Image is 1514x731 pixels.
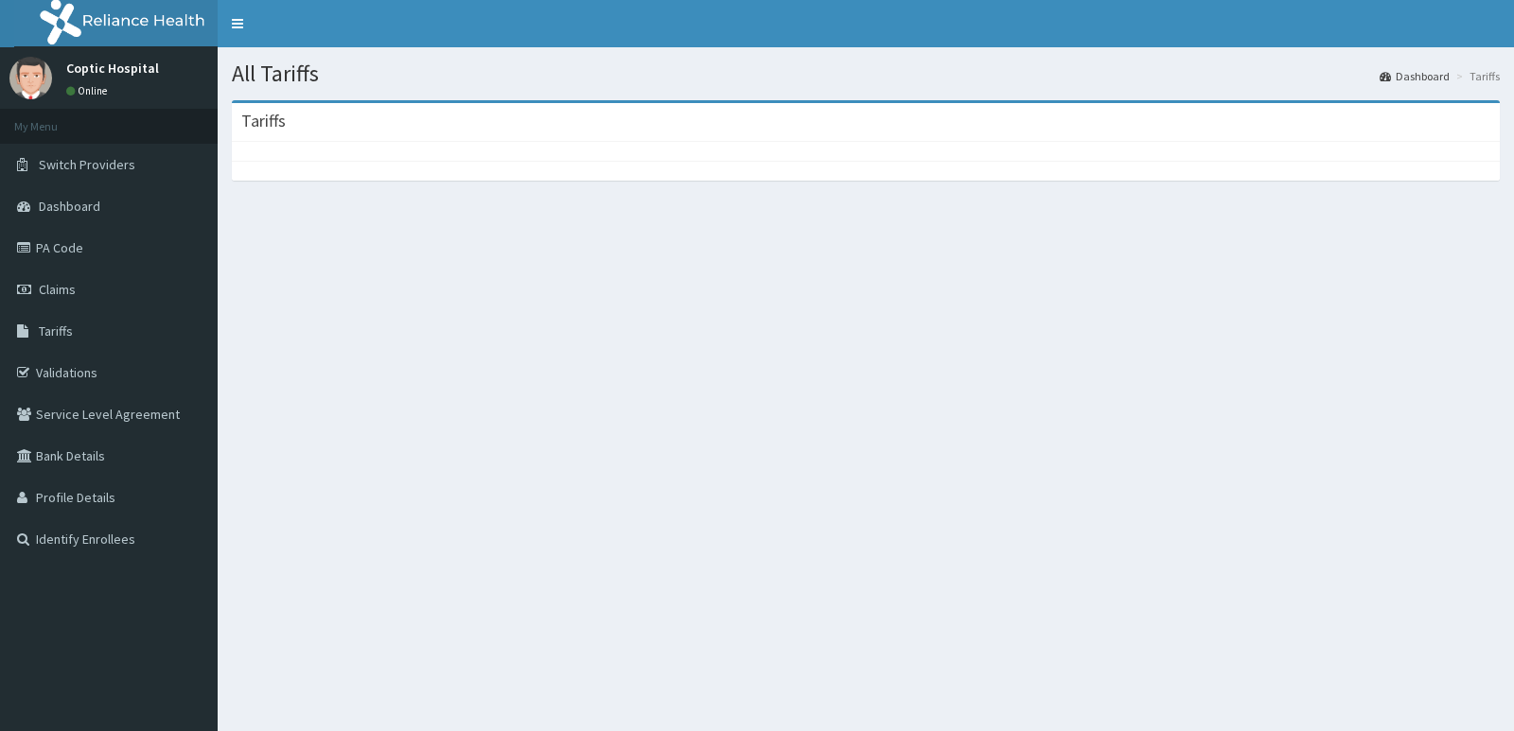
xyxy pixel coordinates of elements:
[66,84,112,97] a: Online
[66,61,159,75] p: Coptic Hospital
[39,281,76,298] span: Claims
[39,322,73,339] span: Tariffs
[1452,68,1500,84] li: Tariffs
[39,156,135,173] span: Switch Providers
[232,61,1500,86] h1: All Tariffs
[9,57,52,99] img: User Image
[241,113,286,130] h3: Tariffs
[1380,68,1450,84] a: Dashboard
[39,198,100,215] span: Dashboard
